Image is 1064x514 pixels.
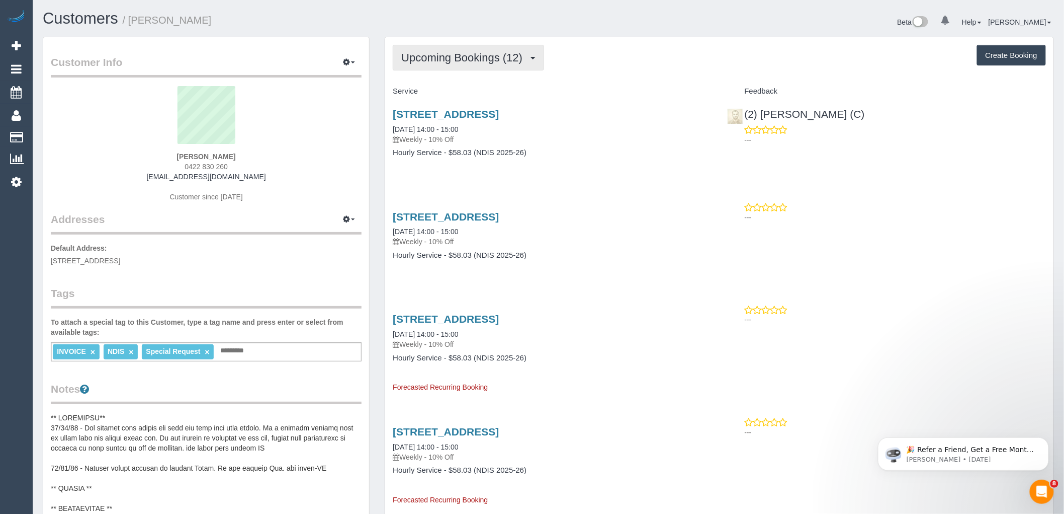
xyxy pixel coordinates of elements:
small: / [PERSON_NAME] [123,15,212,26]
p: --- [745,315,1046,325]
a: × [205,348,210,356]
span: Special Request [146,347,200,355]
legend: Tags [51,286,362,309]
p: Message from Ellie, sent 3d ago [44,39,173,48]
a: [DATE] 14:00 - 15:00 [393,330,458,338]
span: 🎉 Refer a Friend, Get a Free Month! 🎉 Love Automaid? Share the love! When you refer a friend who ... [44,29,172,137]
p: Weekly - 10% Off [393,237,712,247]
a: [STREET_ADDRESS] [393,426,499,437]
img: New interface [912,16,928,29]
img: (2) Uzair Saleem (C) [728,109,743,124]
p: Weekly - 10% Off [393,134,712,144]
h4: Hourly Service - $58.03 (NDIS 2025-26) [393,354,712,362]
p: --- [745,212,1046,223]
legend: Notes [51,382,362,404]
p: Weekly - 10% Off [393,339,712,349]
span: 8 [1050,480,1058,488]
a: [PERSON_NAME] [989,18,1051,26]
p: --- [745,135,1046,145]
span: INVOICE [57,347,86,355]
a: [DATE] 14:00 - 15:00 [393,443,458,451]
span: Forecasted Recurring Booking [393,496,488,504]
span: [STREET_ADDRESS] [51,257,120,265]
a: [DATE] 14:00 - 15:00 [393,228,458,236]
img: Automaid Logo [6,10,26,24]
span: Upcoming Bookings (12) [401,51,527,64]
span: Forecasted Recurring Booking [393,383,488,391]
h4: Service [393,87,712,96]
iframe: Intercom live chat [1030,480,1054,504]
legend: Customer Info [51,55,362,78]
label: To attach a special tag to this Customer, type a tag name and press enter or select from availabl... [51,317,362,337]
h4: Hourly Service - $58.03 (NDIS 2025-26) [393,466,712,475]
a: Help [962,18,982,26]
a: × [91,348,95,356]
a: [EMAIL_ADDRESS][DOMAIN_NAME] [147,173,266,181]
a: Beta [898,18,929,26]
p: --- [745,427,1046,437]
h4: Hourly Service - $58.03 (NDIS 2025-26) [393,251,712,260]
a: [STREET_ADDRESS] [393,313,499,325]
h4: Hourly Service - $58.03 (NDIS 2025-26) [393,149,712,157]
span: 0422 830 260 [185,163,228,171]
strong: [PERSON_NAME] [176,153,235,161]
label: Default Address: [51,243,107,253]
span: Customer since [DATE] [170,193,243,201]
span: NDIS [108,347,124,355]
a: [STREET_ADDRESS] [393,211,499,223]
button: Create Booking [977,45,1046,66]
button: Upcoming Bookings (12) [393,45,544,70]
p: Weekly - 10% Off [393,452,712,462]
a: (2) [PERSON_NAME] (C) [727,108,865,120]
a: × [129,348,133,356]
a: [STREET_ADDRESS] [393,108,499,120]
a: Customers [43,10,118,27]
a: [DATE] 14:00 - 15:00 [393,125,458,133]
h4: Feedback [727,87,1046,96]
iframe: Intercom notifications message [863,416,1064,487]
